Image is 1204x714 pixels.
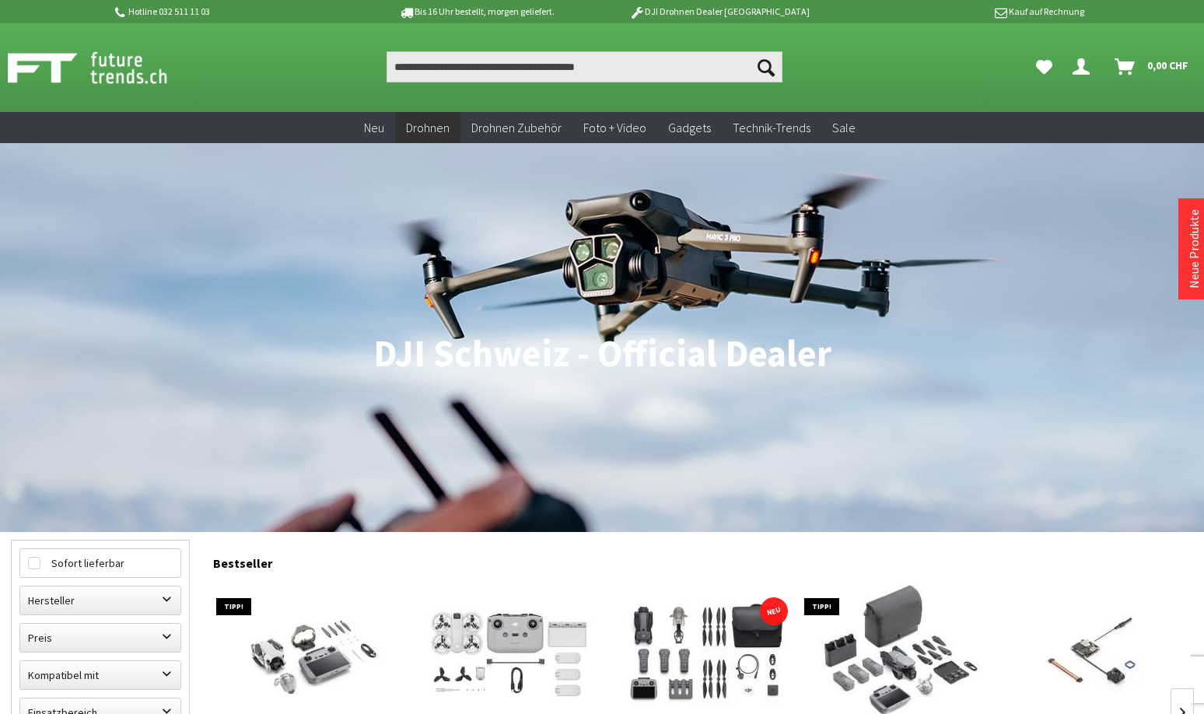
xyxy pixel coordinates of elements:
[598,2,841,21] p: DJI Drohnen Dealer [GEOGRAPHIC_DATA]
[1186,209,1202,289] a: Neue Produkte
[213,540,1193,579] div: Bestseller
[387,51,782,82] input: Produkt, Marke, Kategorie, EAN, Artikelnummer…
[355,2,597,21] p: Bis 16 Uhr bestellt, morgen geliefert.
[1108,51,1196,82] a: Warenkorb
[1147,53,1188,78] span: 0,00 CHF
[20,624,180,652] label: Preis
[750,51,782,82] button: Suchen
[20,661,180,689] label: Kompatibel mit
[1066,51,1102,82] a: Dein Konto
[20,586,180,614] label: Hersteller
[20,549,180,577] label: Sofort lieferbar
[657,112,722,144] a: Gadgets
[11,334,1193,373] h1: DJI Schweiz - Official Dealer
[733,120,810,135] span: Technik-Trends
[722,112,821,144] a: Technik-Trends
[583,120,646,135] span: Foto + Video
[406,120,450,135] span: Drohnen
[841,2,1083,21] p: Kauf auf Rechnung
[471,120,562,135] span: Drohnen Zubehör
[395,112,460,144] a: Drohnen
[572,112,657,144] a: Foto + Video
[460,112,572,144] a: Drohnen Zubehör
[668,120,711,135] span: Gadgets
[832,120,856,135] span: Sale
[8,48,201,87] img: Shop Futuretrends - zur Startseite wechseln
[364,120,384,135] span: Neu
[112,2,355,21] p: Hotline 032 511 11 03
[1028,51,1060,82] a: Meine Favoriten
[821,112,866,144] a: Sale
[353,112,395,144] a: Neu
